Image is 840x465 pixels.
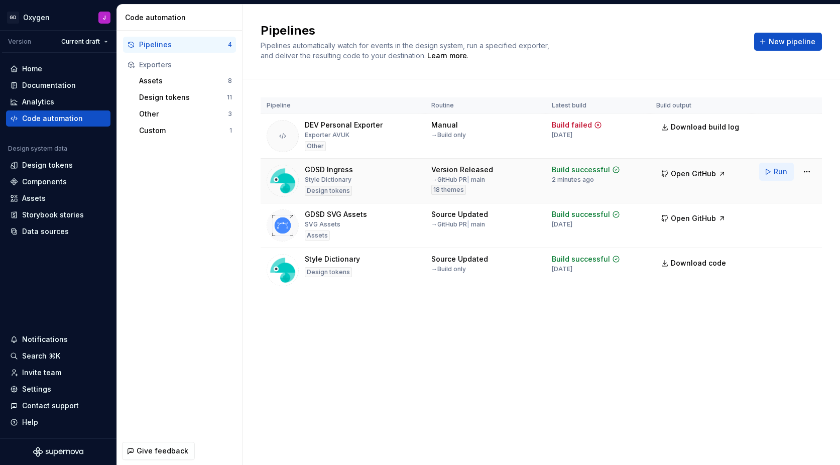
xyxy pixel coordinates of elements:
[6,190,110,206] a: Assets
[426,52,468,60] span: .
[552,131,572,139] div: [DATE]
[552,165,610,175] div: Build successful
[6,110,110,127] a: Code automation
[6,414,110,430] button: Help
[305,120,383,130] div: DEV Personal Exporter
[656,209,731,227] button: Open GitHub
[305,186,352,196] div: Design tokens
[467,220,469,228] span: |
[305,267,352,277] div: Design tokens
[261,97,425,114] th: Pipeline
[671,258,726,268] span: Download code
[61,38,100,46] span: Current draft
[261,41,551,60] span: Pipelines automatically watch for events in the design system, run a specified exporter, and deli...
[139,92,227,102] div: Design tokens
[33,447,83,457] a: Supernova Logo
[22,210,84,220] div: Storybook stories
[774,167,787,177] span: Run
[2,7,114,28] button: GDOxygenJ
[546,97,650,114] th: Latest build
[656,215,731,224] a: Open GitHub
[228,110,232,118] div: 3
[431,176,485,184] div: → GitHub PR main
[6,381,110,397] a: Settings
[656,118,746,136] button: Download build log
[305,165,353,175] div: GDSD Ingress
[123,37,236,53] button: Pipelines4
[427,51,467,61] a: Learn more
[22,80,76,90] div: Documentation
[6,94,110,110] a: Analytics
[431,220,485,228] div: → GitHub PR main
[671,169,716,179] span: Open GitHub
[22,113,83,124] div: Code automation
[139,109,228,119] div: Other
[22,401,79,411] div: Contact support
[431,131,466,139] div: → Build only
[671,213,716,223] span: Open GitHub
[22,160,73,170] div: Design tokens
[139,126,229,136] div: Custom
[6,157,110,173] a: Design tokens
[431,165,493,175] div: Version Released
[6,331,110,347] button: Notifications
[656,165,731,183] button: Open GitHub
[8,38,31,46] div: Version
[305,176,351,184] div: Style Dictionary
[22,226,69,237] div: Data sources
[57,35,112,49] button: Current draft
[552,176,594,184] div: 2 minutes ago
[305,141,326,151] div: Other
[137,446,188,456] span: Give feedback
[8,145,67,153] div: Design system data
[228,41,232,49] div: 4
[22,351,60,361] div: Search ⌘K
[671,122,739,132] span: Download build log
[467,176,469,183] span: |
[552,209,610,219] div: Build successful
[135,89,236,105] button: Design tokens11
[22,97,54,107] div: Analytics
[6,223,110,240] a: Data sources
[552,220,572,228] div: [DATE]
[23,13,50,23] div: Oxygen
[261,23,742,39] h2: Pipelines
[6,365,110,381] a: Invite team
[125,13,238,23] div: Code automation
[552,254,610,264] div: Build successful
[305,131,349,139] div: Exporter AVUK
[759,163,794,181] button: Run
[769,37,815,47] span: New pipeline
[22,417,38,427] div: Help
[22,368,61,378] div: Invite team
[6,174,110,190] a: Components
[552,120,592,130] div: Build failed
[656,171,731,179] a: Open GitHub
[139,60,232,70] div: Exporters
[227,93,232,101] div: 11
[433,186,464,194] span: 18 themes
[135,106,236,122] button: Other3
[7,12,19,24] div: GD
[228,77,232,85] div: 8
[139,76,228,86] div: Assets
[135,73,236,89] button: Assets8
[431,254,488,264] div: Source Updated
[754,33,822,51] button: New pipeline
[552,265,572,273] div: [DATE]
[305,254,360,264] div: Style Dictionary
[103,14,106,22] div: J
[305,220,340,228] div: SVG Assets
[431,265,466,273] div: → Build only
[6,207,110,223] a: Storybook stories
[22,177,67,187] div: Components
[135,123,236,139] button: Custom1
[305,209,367,219] div: GDSD SVG Assets
[22,334,68,344] div: Notifications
